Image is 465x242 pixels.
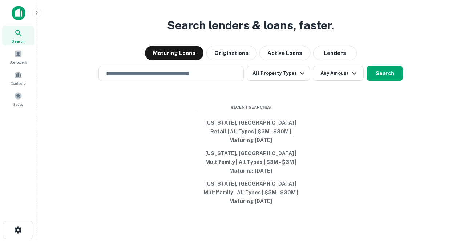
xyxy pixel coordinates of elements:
[167,17,334,34] h3: Search lenders & loans, faster.
[196,116,305,147] button: [US_STATE], [GEOGRAPHIC_DATA] | Retail | All Types | $3M - $30M | Maturing [DATE]
[9,59,27,65] span: Borrowers
[12,6,25,20] img: capitalize-icon.png
[2,47,34,66] a: Borrowers
[429,184,465,219] iframe: Chat Widget
[2,68,34,88] a: Contacts
[313,46,357,60] button: Lenders
[12,38,25,44] span: Search
[13,101,24,107] span: Saved
[259,46,310,60] button: Active Loans
[11,80,25,86] span: Contacts
[196,177,305,208] button: [US_STATE], [GEOGRAPHIC_DATA] | Multifamily | All Types | $3M - $30M | Maturing [DATE]
[313,66,364,81] button: Any Amount
[2,26,34,45] a: Search
[196,147,305,177] button: [US_STATE], [GEOGRAPHIC_DATA] | Multifamily | All Types | $3M - $3M | Maturing [DATE]
[145,46,203,60] button: Maturing Loans
[247,66,310,81] button: All Property Types
[2,89,34,109] a: Saved
[367,66,403,81] button: Search
[196,104,305,110] span: Recent Searches
[206,46,256,60] button: Originations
